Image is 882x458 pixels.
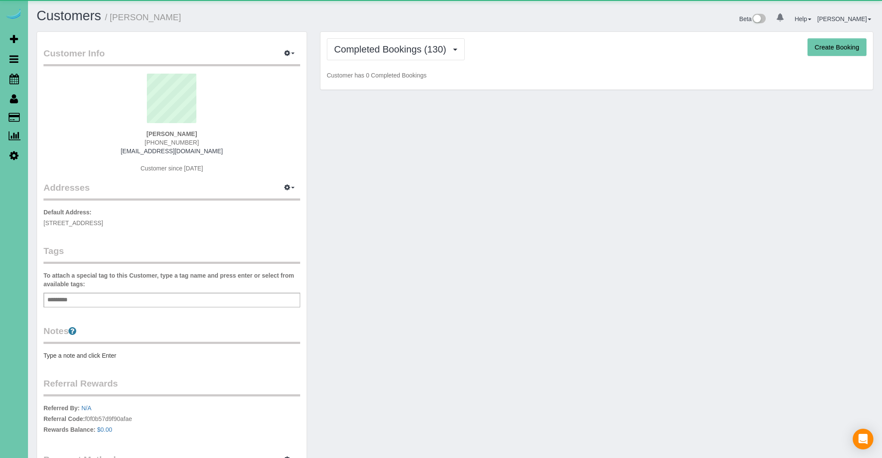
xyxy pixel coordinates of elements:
span: [STREET_ADDRESS] [43,220,103,226]
a: [EMAIL_ADDRESS][DOMAIN_NAME] [121,148,223,155]
div: Open Intercom Messenger [853,429,873,449]
button: Completed Bookings (130) [327,38,465,60]
legend: Tags [43,244,300,264]
span: [PHONE_NUMBER] [145,139,199,146]
img: Automaid Logo [5,9,22,21]
img: New interface [752,14,766,25]
span: Customer since [DATE] [140,165,203,172]
legend: Notes [43,325,300,344]
p: f0f0b57d9f90afae [43,404,300,436]
a: Customers [37,8,101,23]
label: Referral Code: [43,415,85,423]
label: To attach a special tag to this Customer, type a tag name and press enter or select from availabl... [43,271,300,288]
a: N/A [81,405,91,412]
label: Default Address: [43,208,92,217]
a: [PERSON_NAME] [817,15,871,22]
label: Rewards Balance: [43,425,96,434]
a: Help [795,15,811,22]
legend: Customer Info [43,47,300,66]
button: Create Booking [807,38,866,56]
p: Customer has 0 Completed Bookings [327,71,866,80]
a: $0.00 [97,426,112,433]
legend: Referral Rewards [43,377,300,396]
pre: Type a note and click Enter [43,351,300,360]
strong: [PERSON_NAME] [146,130,197,137]
small: / [PERSON_NAME] [105,12,181,22]
span: Completed Bookings (130) [334,44,450,55]
label: Referred By: [43,404,80,412]
a: Beta [739,15,766,22]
